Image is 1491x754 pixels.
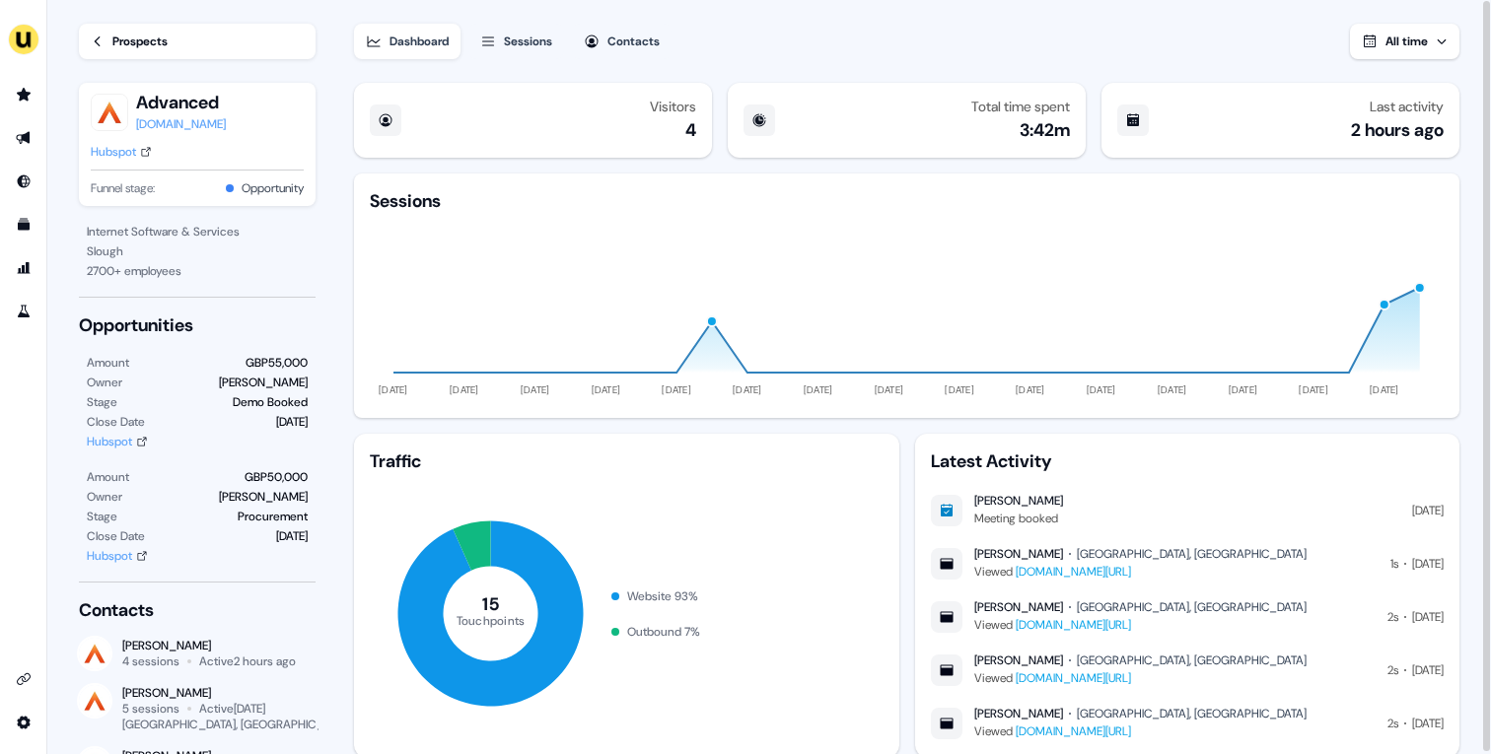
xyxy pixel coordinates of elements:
div: Traffic [370,449,883,473]
div: Opportunities [79,313,316,337]
tspan: [DATE] [1229,383,1258,396]
a: [DOMAIN_NAME][URL] [1016,564,1131,580]
a: Go to Inbound [8,166,39,197]
div: Website 93 % [627,586,698,606]
div: Last activity [1370,99,1444,114]
div: [PERSON_NAME] [974,546,1063,562]
button: Sessions [468,24,564,59]
tspan: 15 [483,592,500,616]
div: Sessions [370,189,441,213]
div: Stage [87,392,117,412]
a: Go to integrations [8,707,39,738]
div: Hubspot [91,142,136,162]
div: Owner [87,487,122,507]
button: Opportunity [242,178,304,198]
div: [DATE] [1412,501,1444,520]
div: 2s [1387,660,1398,680]
div: Dashboard [390,32,449,51]
div: Contacts [79,598,316,622]
div: GBP55,000 [246,353,308,373]
a: Prospects [79,24,316,59]
tspan: [DATE] [1370,383,1399,396]
button: Dashboard [354,24,461,59]
a: [DOMAIN_NAME][URL] [1016,617,1131,633]
tspan: [DATE] [946,383,975,396]
div: Latest Activity [931,449,1444,473]
div: [PERSON_NAME] [974,652,1063,668]
a: [DOMAIN_NAME][URL] [1016,670,1131,686]
button: Advanced [136,91,226,114]
div: 2 hours ago [1351,118,1444,142]
div: [DATE] [276,412,308,432]
tspan: [DATE] [380,383,409,396]
tspan: Touchpoints [457,612,526,628]
div: [PERSON_NAME] [122,685,316,701]
div: Close Date [87,412,145,432]
tspan: [DATE] [875,383,904,396]
div: 2s [1387,714,1398,733]
div: 2s [1387,607,1398,627]
div: [GEOGRAPHIC_DATA], [GEOGRAPHIC_DATA] [1077,599,1307,615]
div: Procurement [238,507,308,526]
button: Contacts [572,24,672,59]
span: Funnel stage: [91,178,155,198]
div: [GEOGRAPHIC_DATA], [GEOGRAPHIC_DATA] [122,717,354,732]
tspan: [DATE] [1016,383,1045,396]
a: Hubspot [87,432,148,451]
div: 1s [1390,554,1398,574]
div: Prospects [112,32,168,51]
div: [DATE] [1412,660,1444,680]
a: Hubspot [87,546,148,566]
a: Go to integrations [8,663,39,695]
div: Viewed [974,721,1307,741]
div: Meeting booked [974,509,1063,528]
div: Sessions [504,32,552,51]
div: [DOMAIN_NAME] [136,114,226,134]
tspan: [DATE] [733,383,762,396]
div: Amount [87,353,129,373]
a: Go to experiments [8,296,39,327]
div: GBP50,000 [245,467,308,487]
div: [PERSON_NAME] [219,373,308,392]
tspan: [DATE] [1300,383,1329,396]
div: [PERSON_NAME] [122,638,296,653]
div: Outbound 7 % [627,622,700,642]
button: All time [1350,24,1459,59]
div: 2700 + employees [87,261,308,281]
div: Hubspot [87,432,132,451]
tspan: [DATE] [521,383,550,396]
div: [GEOGRAPHIC_DATA], [GEOGRAPHIC_DATA] [1077,546,1307,562]
div: [DATE] [1412,554,1444,574]
tspan: [DATE] [1158,383,1187,396]
tspan: [DATE] [450,383,479,396]
tspan: [DATE] [592,383,621,396]
div: [DATE] [1412,607,1444,627]
a: Go to attribution [8,252,39,284]
div: 3:42m [1020,118,1070,142]
div: Total time spent [971,99,1070,114]
div: Active 2 hours ago [199,653,296,669]
a: Go to templates [8,209,39,240]
div: [DATE] [1412,714,1444,733]
a: Go to outbound experience [8,122,39,154]
tspan: [DATE] [663,383,692,396]
div: Owner [87,373,122,392]
div: 4 [685,118,696,142]
div: Viewed [974,562,1307,582]
a: Hubspot [91,142,152,162]
div: Hubspot [87,546,132,566]
div: 5 sessions [122,701,179,717]
div: Active [DATE] [199,701,265,717]
div: Stage [87,507,117,526]
div: Viewed [974,615,1307,635]
div: Viewed [974,668,1307,688]
div: Visitors [650,99,696,114]
div: Internet Software & Services [87,222,308,241]
a: Go to prospects [8,79,39,110]
div: [GEOGRAPHIC_DATA], [GEOGRAPHIC_DATA] [1077,652,1307,668]
div: Amount [87,467,129,487]
div: Contacts [607,32,660,51]
div: [DATE] [276,526,308,546]
div: [PERSON_NAME] [974,706,1063,721]
tspan: [DATE] [1087,383,1116,396]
